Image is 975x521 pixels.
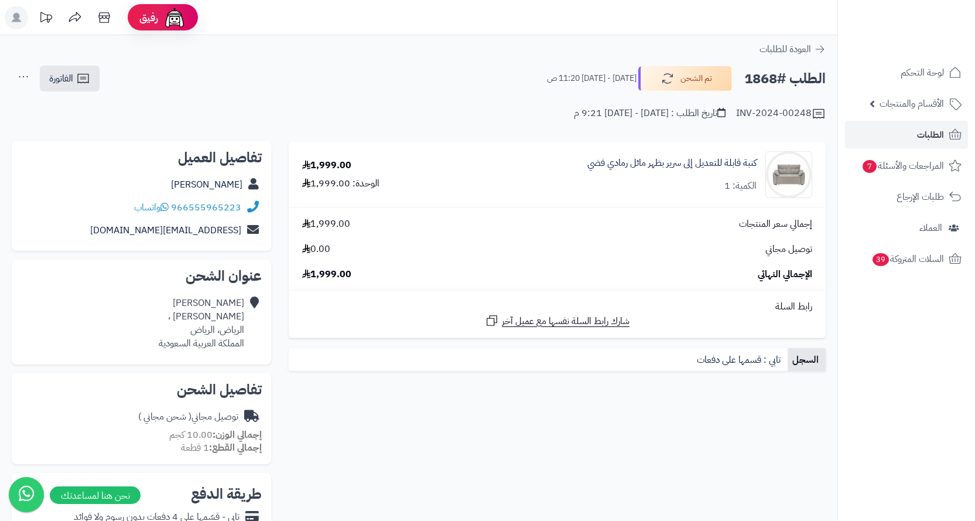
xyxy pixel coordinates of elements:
[758,268,812,281] span: الإجمالي النهائي
[760,42,826,56] a: العودة للطلبات
[191,487,262,501] h2: طريقة الدفع
[765,243,812,256] span: توصيل مجاني
[134,200,169,214] a: واتساب
[917,127,944,143] span: الطلبات
[744,67,826,91] h2: الطلب #1868
[871,251,944,267] span: السلات المتروكة
[138,410,238,424] div: توصيل مجاني
[163,6,186,29] img: ai-face.png
[861,158,944,174] span: المراجعات والأسئلة
[171,200,241,214] a: 966555965223
[788,348,826,372] a: السجل
[919,220,942,236] span: العملاء
[845,214,968,242] a: العملاء
[293,300,821,314] div: رابط السلة
[897,189,944,205] span: طلبات الإرجاع
[181,441,262,455] small: 1 قطعة
[845,245,968,273] a: السلات المتروكة39
[21,383,262,397] h2: تفاصيل الشحن
[574,107,726,120] div: تاريخ الطلب : [DATE] - [DATE] 9:21 م
[901,64,944,81] span: لوحة التحكم
[213,428,262,442] strong: إجمالي الوزن:
[90,223,241,237] a: [EMAIL_ADDRESS][DOMAIN_NAME]
[31,6,60,32] a: تحديثات المنصة
[21,151,262,165] h2: تفاصيل العميل
[169,428,262,442] small: 10.00 كجم
[873,253,889,266] span: 39
[502,315,630,328] span: شارك رابط السلة نفسها مع عميل آخر
[638,66,732,91] button: تم الشحن
[739,217,812,231] span: إجمالي سعر المنتجات
[302,243,330,256] span: 0.00
[766,151,812,198] img: 1751878164-1748416856914-110129020043-3-1000x1000-90x90.jpg
[138,410,191,424] span: ( شحن مجاني )
[895,29,964,53] img: logo-2.png
[736,107,826,121] div: INV-2024-00248
[692,348,788,372] a: تابي : قسمها على دفعات
[40,66,100,91] a: الفاتورة
[159,297,244,350] div: [PERSON_NAME] [PERSON_NAME] ، الرياض، الرياض المملكة العربية السعودية
[302,268,351,281] span: 1,999.00
[302,217,350,231] span: 1,999.00
[21,269,262,283] h2: عنوان الشحن
[845,59,968,87] a: لوحة التحكم
[302,177,379,190] div: الوحدة: 1,999.00
[760,42,811,56] span: العودة للطلبات
[880,96,944,112] span: الأقسام والمنتجات
[302,159,351,172] div: 1,999.00
[547,73,637,84] small: [DATE] - [DATE] 11:20 ص
[139,11,158,25] span: رفيق
[171,178,242,192] a: [PERSON_NAME]
[863,160,877,173] span: 7
[845,152,968,180] a: المراجعات والأسئلة7
[49,71,73,86] span: الفاتورة
[845,121,968,149] a: الطلبات
[845,183,968,211] a: طلبات الإرجاع
[587,156,757,170] a: كنبة قابلة للتعديل إلى سرير بظهر مائل رمادي فضي
[209,441,262,455] strong: إجمالي القطع:
[485,314,630,328] a: شارك رابط السلة نفسها مع عميل آخر
[724,179,757,193] div: الكمية: 1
